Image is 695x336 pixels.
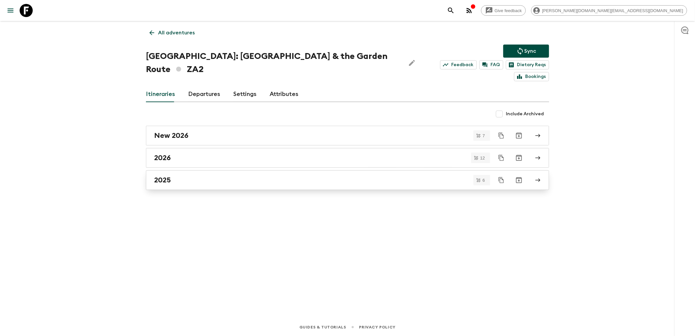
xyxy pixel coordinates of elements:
[512,174,526,187] button: Archive
[495,130,507,141] button: Duplicate
[158,29,195,37] p: All adventures
[444,4,457,17] button: search adventures
[524,47,536,55] p: Sync
[154,176,171,184] h2: 2025
[476,156,489,160] span: 12
[531,5,687,16] div: [PERSON_NAME][DOMAIN_NAME][EMAIL_ADDRESS][DOMAIN_NAME]
[233,86,257,102] a: Settings
[491,8,526,13] span: Give feedback
[539,8,687,13] span: [PERSON_NAME][DOMAIN_NAME][EMAIL_ADDRESS][DOMAIN_NAME]
[4,4,17,17] button: menu
[506,111,544,117] span: Include Archived
[495,152,507,164] button: Duplicate
[154,131,188,140] h2: New 2026
[146,126,549,145] a: New 2026
[481,5,526,16] a: Give feedback
[479,60,503,69] a: FAQ
[146,86,175,102] a: Itineraries
[479,134,489,138] span: 7
[146,170,549,190] a: 2025
[479,178,489,182] span: 6
[299,324,346,331] a: Guides & Tutorials
[512,151,526,164] button: Archive
[514,72,549,81] a: Bookings
[512,129,526,142] button: Archive
[405,50,419,76] button: Edit Adventure Title
[503,45,549,58] button: Sync adventure departures to the booking engine
[506,60,549,69] a: Dietary Reqs
[440,60,477,69] a: Feedback
[146,148,549,168] a: 2026
[359,324,396,331] a: Privacy Policy
[188,86,220,102] a: Departures
[495,174,507,186] button: Duplicate
[146,50,400,76] h1: [GEOGRAPHIC_DATA]: [GEOGRAPHIC_DATA] & the Garden Route ZA2
[154,154,171,162] h2: 2026
[146,26,198,39] a: All adventures
[270,86,298,102] a: Attributes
